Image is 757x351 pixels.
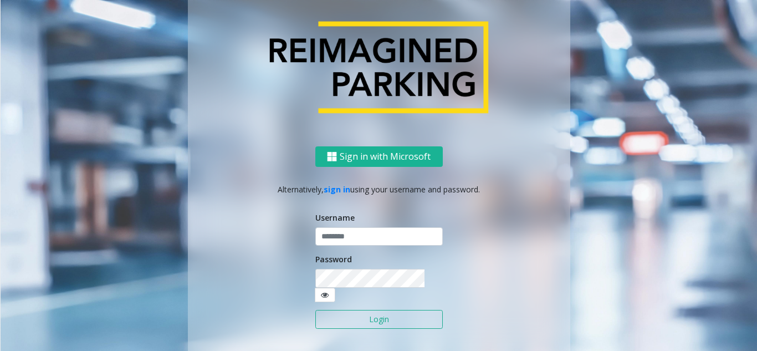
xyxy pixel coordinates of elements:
[324,184,350,195] a: sign in
[199,184,559,195] p: Alternatively, using your username and password.
[315,146,443,167] button: Sign in with Microsoft
[315,253,352,265] label: Password
[315,212,355,223] label: Username
[315,310,443,329] button: Login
